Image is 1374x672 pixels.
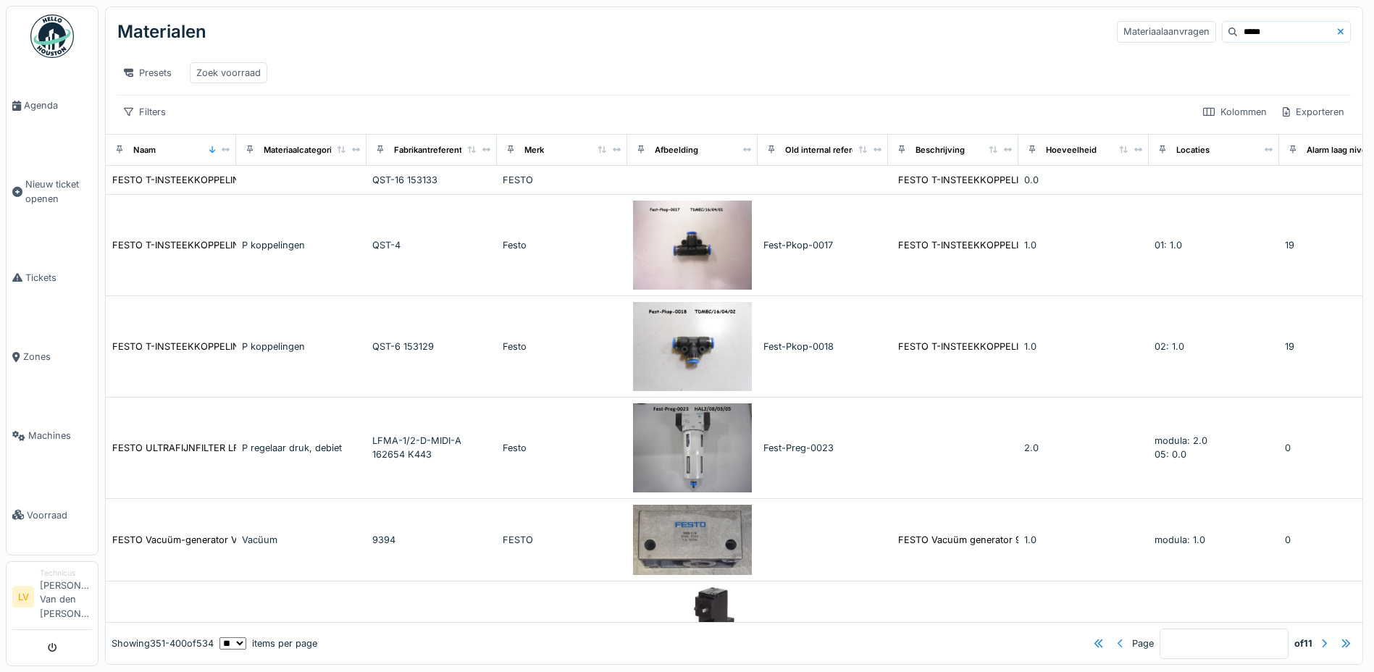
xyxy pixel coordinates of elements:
a: Agenda [7,66,98,145]
div: Vacüum [242,533,361,547]
div: QST-16 153133 [372,173,491,187]
div: Materiaalaanvragen [1117,21,1216,42]
div: Materialen [117,13,206,51]
a: Nieuw ticket openen [7,145,98,238]
div: items per page [219,637,317,650]
div: Locaties [1176,144,1210,156]
div: 1.0 [1024,340,1143,353]
div: FESTO [503,533,621,547]
a: Zones [7,317,98,396]
span: Tickets [25,271,92,285]
div: FESTO T-INSTEEKKOPPELING QST-4 153128 [898,238,1097,252]
div: Zoek voorraad [196,66,261,80]
div: Fest-Pkop-0018 [763,340,882,353]
div: Merk [524,144,544,156]
div: FESTO Vacuüm-generator VAD-1/4 9394 [112,533,293,547]
img: FESTO ULTRAFIJNFILTER LFMA-1/2-D-MIDI-A 162654 [633,403,752,492]
div: FESTO [503,173,621,187]
span: Agenda [24,98,92,112]
div: Hoeveelheid [1046,144,1097,156]
a: LV Technicus[PERSON_NAME] Van den [PERSON_NAME] [12,568,92,630]
span: modula: 1.0 [1155,534,1205,545]
div: FESTO T-INSTEEKKOPPELING QST-6 153129 (130803) T-koppeling 6mm [112,340,435,353]
div: Naam [133,144,156,156]
div: Old internal reference [785,144,872,156]
div: FESTO T-INSTEEKKOPPELING QST-4 153128 T-koppeling 4mm [112,238,392,252]
div: Filters [117,101,172,122]
a: Voorraad [7,476,98,555]
div: FESTO ULTRAFIJNFILTER LFMA-1/2-D-MIDI-A 162654 [112,441,353,455]
div: Afbeelding [655,144,698,156]
div: Materiaalcategorie [264,144,337,156]
div: 2.0 [1024,441,1143,455]
div: Kolommen [1197,101,1273,122]
div: Fabrikantreferentie [394,144,469,156]
div: 1.0 [1024,533,1143,547]
div: Festo [503,441,621,455]
span: 02: 1.0 [1155,341,1184,352]
img: Badge_color-CXgf-gQk.svg [30,14,74,58]
span: 05: 0.0 [1155,449,1186,460]
div: Festo [503,238,621,252]
div: Presets [117,62,178,83]
div: Showing 351 - 400 of 534 [112,637,214,650]
img: FESTO T-INSTEEKKOPPELING QST-6 153129 (130803) T-koppeling 6mm [633,302,752,391]
div: LFMA-1/2-D-MIDI-A 162654 K443 [372,434,491,461]
span: Machines [28,429,92,442]
strong: of 11 [1294,637,1312,650]
div: Fest-Pkop-0017 [763,238,882,252]
span: 01: 1.0 [1155,240,1182,251]
span: Zones [23,350,92,364]
span: modula: 2.0 [1155,435,1207,446]
div: P koppelingen [242,238,361,252]
div: QST-4 [372,238,491,252]
div: P regelaar druk, debiet [242,441,361,455]
img: FESTO Vacuüm-generator VAD-1/4 9394 [633,505,752,575]
a: Machines [7,396,98,475]
div: Page [1132,637,1154,650]
div: FESTO T-INSTEEKKOPPELING QST-6 153129 (130803) [898,340,1140,353]
div: Exporteren [1276,101,1351,122]
div: Beschrijving [916,144,965,156]
div: FESTO T-INSTEEKKOPPELING QST-16 153133 [112,173,315,187]
a: Tickets [7,238,98,317]
div: Fest-Preg-0023 [763,441,882,455]
div: QST-6 153129 [372,340,491,353]
div: 0.0 [1024,173,1143,187]
div: Festo [503,340,621,353]
div: 1.0 [1024,238,1143,252]
li: [PERSON_NAME] Van den [PERSON_NAME] [40,568,92,626]
div: Technicus [40,568,92,579]
li: LV [12,586,34,608]
div: FESTO T-INSTEEKKOPPELING QST-16 153133 [898,173,1101,187]
img: FESTO T-INSTEEKKOPPELING QST-4 153128 T-koppeling 4mm [633,201,752,290]
div: FESTO Vacuüm generator 9394 VAD-1/4 | VAD 1/4 ... [898,533,1133,547]
span: Nieuw ticket openen [25,177,92,205]
span: Voorraad [27,508,92,522]
div: P koppelingen [242,340,361,353]
div: 9394 [372,533,491,547]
